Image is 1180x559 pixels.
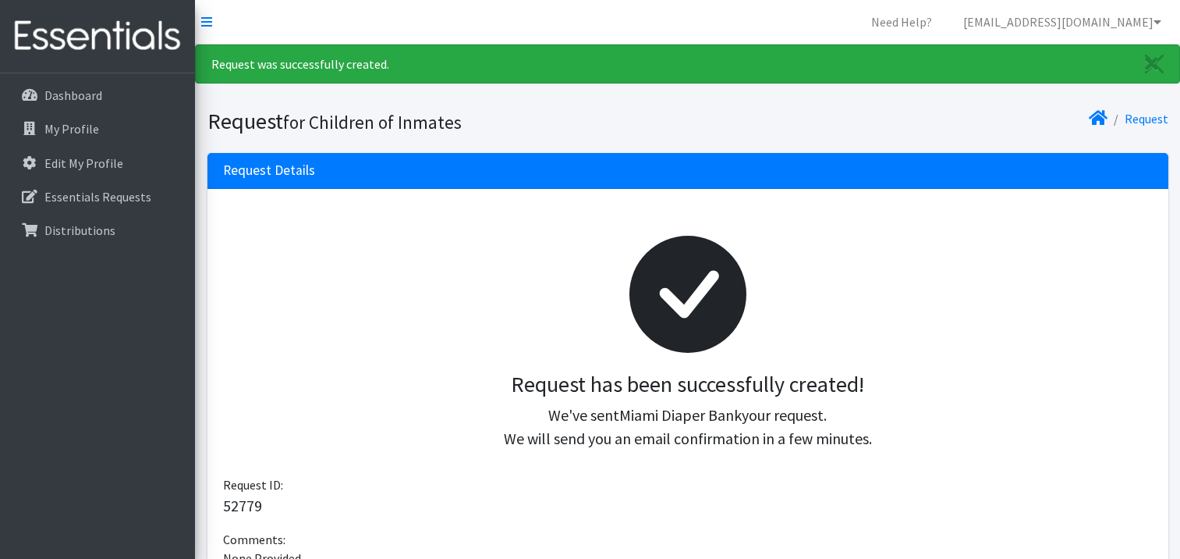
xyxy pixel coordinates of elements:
[6,215,189,246] a: Distributions
[207,108,682,135] h1: Request
[1125,111,1168,126] a: Request
[44,155,123,171] p: Edit My Profile
[44,223,115,238] p: Distributions
[6,113,189,144] a: My Profile
[223,532,285,547] span: Comments:
[44,189,151,205] p: Essentials Requests
[6,10,189,62] img: HumanEssentials
[44,87,102,103] p: Dashboard
[223,162,315,179] h3: Request Details
[6,181,189,212] a: Essentials Requests
[6,148,189,179] a: Edit My Profile
[619,405,742,425] span: Miami Diaper Bank
[283,111,462,134] small: for Children of Inmates
[6,80,189,111] a: Dashboard
[859,6,944,37] a: Need Help?
[223,494,1153,518] p: 52779
[951,6,1174,37] a: [EMAIL_ADDRESS][DOMAIN_NAME]
[223,477,283,493] span: Request ID:
[1129,45,1179,83] a: Close
[44,121,99,137] p: My Profile
[236,404,1140,450] p: We've sent your request. We will send you an email confirmation in a few minutes.
[195,45,1180,84] div: Request was successfully created.
[236,372,1140,398] h3: Request has been successfully created!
